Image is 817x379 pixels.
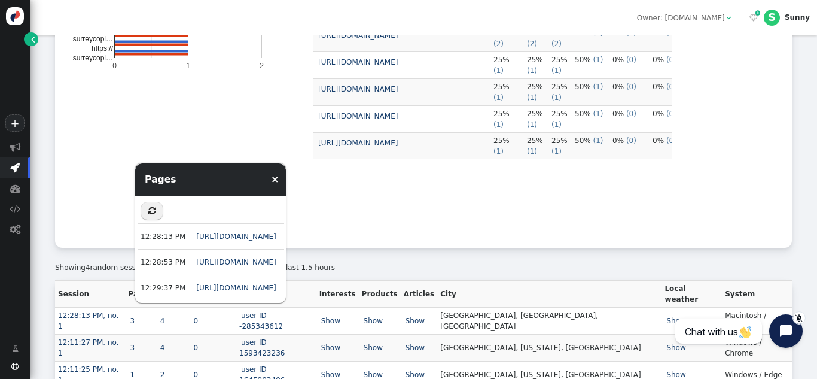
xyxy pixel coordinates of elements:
span: 50% [575,110,591,118]
span: ( ) [493,93,504,102]
th: Pages [125,280,155,307]
span:  [749,14,758,22]
a: [URL][DOMAIN_NAME] [196,232,276,241]
span: 0 [669,56,674,64]
a: Show [319,344,342,352]
a: [URL][DOMAIN_NAME] [318,31,398,40]
a: 1 [128,371,136,379]
a: Show [404,317,426,325]
span:  [10,183,20,193]
span: 1 [554,120,559,129]
span: 1 [554,66,559,75]
a: [URL][DOMAIN_NAME] [196,284,276,292]
span: 25% [551,137,568,145]
div: Owner: [DOMAIN_NAME] [637,13,725,23]
span:  [11,363,19,370]
span:  [31,34,35,45]
span: 50% [575,137,591,145]
span: ( ) [493,120,504,129]
span: ( ) [527,120,537,129]
span: 25% [493,56,510,64]
text: surreycopi… [73,53,113,62]
span: ( ) [551,120,562,129]
span: 1 [496,147,501,156]
text: https:// [92,44,114,52]
th: Products [359,280,401,307]
span: 0% [612,110,624,118]
span: 1 [596,83,600,91]
td: [GEOGRAPHIC_DATA], [GEOGRAPHIC_DATA], [GEOGRAPHIC_DATA] [437,307,661,334]
td: 12:28:53 PM [138,249,188,275]
span: ( ) [626,110,636,118]
th: Interests [316,280,359,307]
a:  [24,32,38,46]
span: 1 [596,56,600,64]
span: ( ) [493,66,504,75]
span: 1 [496,66,501,75]
span: 25% [527,110,543,118]
span: ( ) [593,137,603,145]
span: ( ) [626,83,636,91]
a: [URL][DOMAIN_NAME] [196,258,276,266]
a: Show [362,371,385,379]
span:  [10,162,20,172]
th: Articles [401,280,438,307]
text: 0 [112,62,117,70]
a: 0 [191,317,200,325]
span: 25% [493,110,510,118]
a: 0 [191,371,200,379]
a: Show [664,371,687,379]
span: 50% [575,83,591,91]
span: 0% [612,137,624,145]
span: ( ) [527,66,537,75]
span: 0% [653,56,664,64]
span: 1 [554,147,559,156]
span: 0 [669,137,674,145]
a: 2 [158,371,167,379]
span: 0 [669,110,674,118]
span: ( ) [666,56,676,64]
div: S [764,10,780,26]
span: 1 [554,93,559,102]
a: 3 [128,317,136,325]
button:  [141,202,163,220]
span: ( ) [626,56,636,64]
span: ( ) [493,147,504,156]
td: [GEOGRAPHIC_DATA], [US_STATE], [GEOGRAPHIC_DATA] [437,334,661,361]
span: 0 [629,110,634,118]
span: 1 [530,120,535,129]
td: Windows / Chrome [722,334,792,361]
span: ( ) [493,40,504,48]
span:  [727,14,731,22]
span: ( ) [551,40,562,48]
span: 1 [496,120,501,129]
span: 0% [612,83,624,91]
span:  [10,142,20,152]
span: ( ) [527,147,537,156]
span: 25% [493,137,510,145]
a: Show [404,371,426,379]
span: 25% [551,83,568,91]
a: + [5,114,24,132]
a: [URL][DOMAIN_NAME] [318,58,398,66]
span: ( ) [551,66,562,75]
span: 0 [629,56,634,64]
th: City [437,280,661,307]
span: ( ) [666,83,676,91]
span: 0 [629,137,634,145]
span: 0% [653,83,664,91]
span: 2 [554,40,559,48]
span: ( ) [551,93,562,102]
span: ( ) [527,93,537,102]
span: 1 [530,93,535,102]
span: 1 [530,66,535,75]
a: [URL][DOMAIN_NAME] [318,139,398,147]
span: ( ) [551,147,562,156]
a: 0 [191,344,200,352]
span: 25% [551,56,568,64]
span: 1 [596,137,600,145]
span: 2 [530,40,535,48]
a: Show [664,317,687,325]
span: 25% [527,137,543,145]
a: [URL][DOMAIN_NAME] [318,112,398,120]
